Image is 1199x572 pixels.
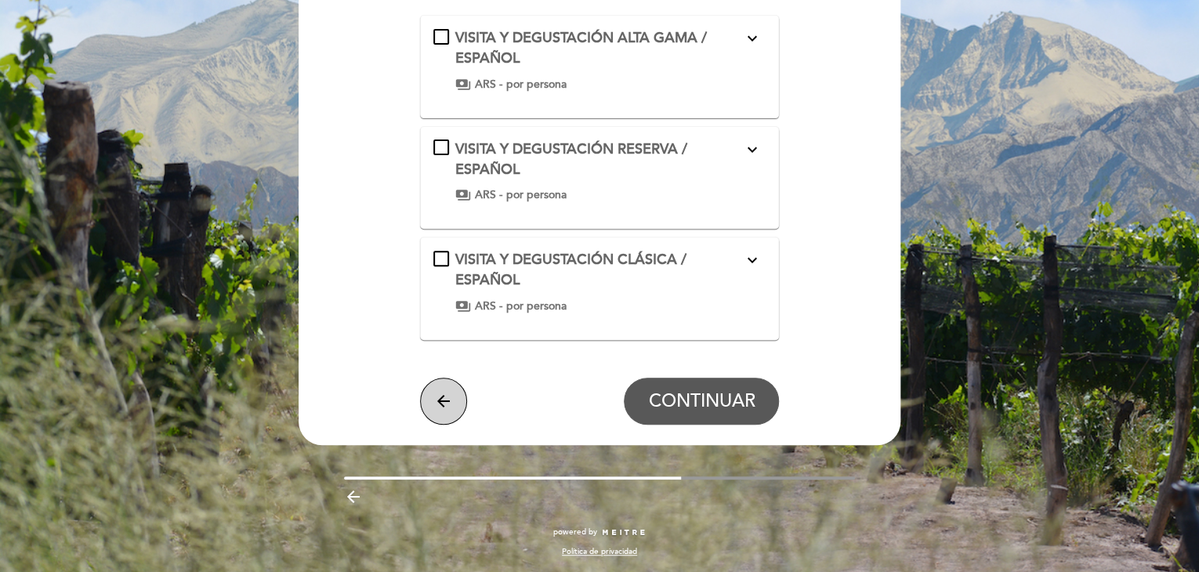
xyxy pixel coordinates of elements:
i: arrow_backward [344,487,363,506]
i: expand_more [742,29,761,48]
a: powered by [553,527,646,538]
span: VISITA Y DEGUSTACIÓN CLÁSICA / ESPAÑOL [455,251,686,288]
span: por persona [506,77,567,92]
button: expand_more [737,250,766,270]
img: MEITRE [601,529,646,537]
md-checkbox: VISITA Y DEGUSTACIÓN ALTA GAMA / ESPAÑOL expand_more Para los amantes del vino podrán degustar nu... [433,28,766,92]
span: payments [455,299,471,314]
md-checkbox: VISITA Y DEGUSTACIÓN CLÁSICA / ESPAÑOL expand_more Mima línea joven y frutadoViamonte selection *... [433,250,766,313]
span: por persona [506,299,567,314]
span: payments [455,187,471,203]
i: expand_more [742,140,761,159]
i: expand_more [742,251,761,270]
span: CONTINUAR [648,390,755,412]
button: expand_more [737,139,766,160]
button: arrow_back [420,378,467,425]
span: por persona [506,187,567,203]
span: ARS - [475,77,502,92]
span: powered by [553,527,597,538]
a: Política de privacidad [562,546,637,557]
span: payments [455,77,471,92]
button: CONTINUAR [624,378,779,425]
span: ARS - [475,187,502,203]
i: arrow_back [434,392,453,411]
button: expand_more [737,28,766,49]
span: ARS - [475,299,502,314]
span: VISITA Y DEGUSTACIÓN ALTA GAMA / ESPAÑOL [455,29,707,67]
md-checkbox: VISITA Y DEGUSTACIÓN RESERVA / ESPAÑOL expand_more Viamonte oak selection Viamonte suelos *Para m... [433,139,766,203]
span: VISITA Y DEGUSTACIÓN RESERVA / ESPAÑOL [455,140,687,178]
